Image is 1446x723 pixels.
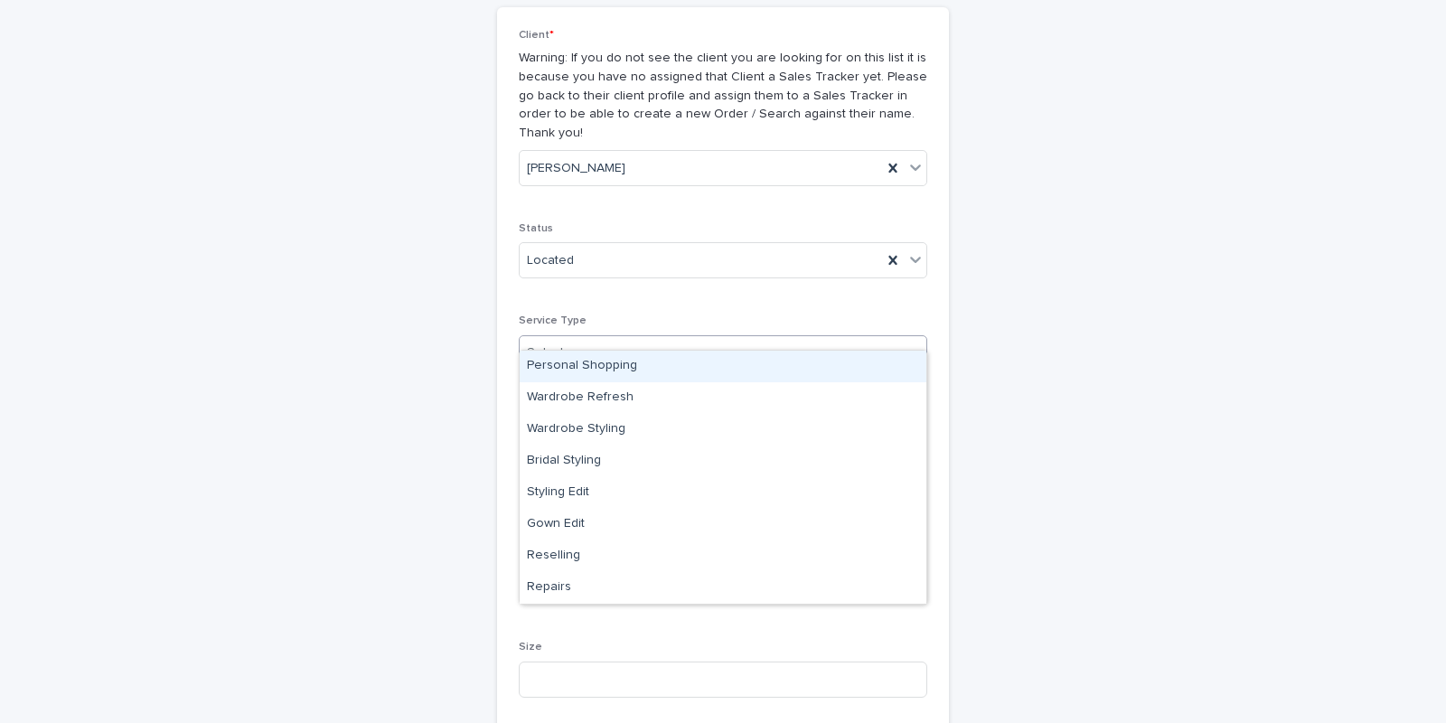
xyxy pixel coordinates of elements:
div: Wardrobe Styling [520,414,926,446]
div: Select... [527,343,572,362]
span: Located [527,251,574,270]
div: Gown Edit [520,509,926,540]
div: Reselling [520,540,926,572]
span: Service Type [519,315,587,326]
div: Styling Edit [520,477,926,509]
span: Size [519,642,542,653]
span: Status [519,223,553,234]
div: Wardrobe Refresh [520,382,926,414]
span: [PERSON_NAME] [527,159,625,178]
div: Personal Shopping [520,351,926,382]
div: Bridal Styling [520,446,926,477]
p: Warning: If you do not see the client you are looking for on this list it is because you have no ... [519,49,927,143]
span: Client [519,30,554,41]
div: Repairs [520,572,926,604]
